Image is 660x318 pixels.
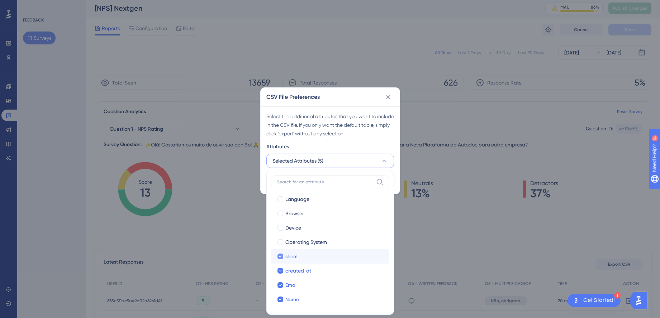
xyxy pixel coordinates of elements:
[17,2,45,10] span: Need Help?
[277,179,373,185] input: Search for an attribute
[285,309,312,318] span: user_profile
[568,294,621,307] div: Open Get Started! checklist, remaining modules: 1
[614,292,621,299] div: 1
[266,112,394,138] div: Select the additional attributes that you want to include in the CSV file. If you only want the d...
[285,295,299,304] span: Name
[266,93,320,101] h2: CSV File Preferences
[583,297,615,304] div: Get Started!
[49,4,53,9] div: 9+
[285,266,311,275] span: created_at
[572,296,580,305] img: launcher-image-alternative-text
[285,209,304,218] span: Browser
[630,290,651,311] iframe: UserGuiding AI Assistant Launcher
[285,252,298,261] span: client
[285,238,327,246] span: Operating System
[272,156,323,165] span: Selected Attributes (5)
[285,223,301,232] span: Device
[285,195,309,203] span: Language
[266,142,289,151] span: Attributes
[285,281,298,289] span: Email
